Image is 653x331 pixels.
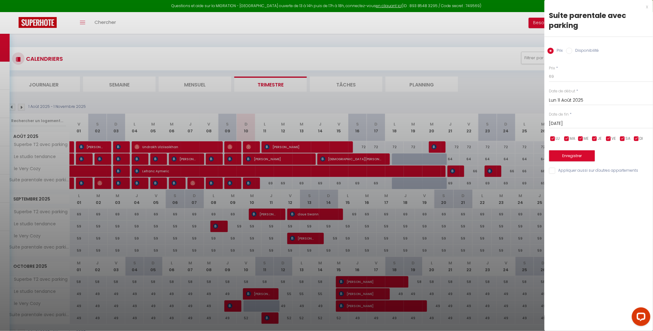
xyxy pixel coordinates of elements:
[549,150,595,161] button: Enregistrer
[640,136,643,142] span: DI
[570,136,576,142] span: MA
[626,136,631,142] span: SA
[627,305,653,331] iframe: LiveChat chat widget
[549,11,648,30] div: Suite parentale avec parking
[584,136,589,142] span: ME
[612,136,616,142] span: VE
[572,48,599,55] label: Disponibilité
[549,65,555,71] label: Prix
[545,3,648,11] div: x
[554,48,563,55] label: Prix
[598,136,602,142] span: JE
[549,112,569,117] label: Date de fin
[556,136,560,142] span: LU
[549,88,576,94] label: Date de début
